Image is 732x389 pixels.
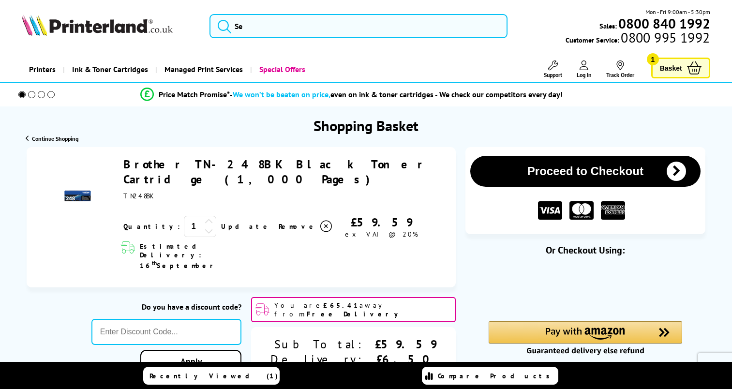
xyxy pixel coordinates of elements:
[544,60,562,78] a: Support
[364,337,436,352] div: £59.59
[577,71,592,78] span: Log In
[274,301,452,318] span: You are away from
[279,219,333,234] a: Delete item from your basket
[270,352,364,367] div: Delivery:
[209,14,508,38] input: Se
[123,157,426,187] a: Brother TN-248BK Black Toner Cartridge (1,000 Pages)
[140,350,241,373] a: Apply
[438,372,555,380] span: Compare Products
[72,57,148,82] span: Ink & Toner Cartridges
[230,90,563,99] div: - even on ink & toner cartridges - We check our competitors every day!
[152,259,157,267] sup: th
[660,61,682,75] span: Basket
[618,15,710,32] b: 0800 840 1992
[149,372,278,380] span: Recently Viewed (1)
[32,135,78,142] span: Continue Shopping
[577,60,592,78] a: Log In
[307,310,403,318] b: Free Delivery
[601,201,625,220] img: American Express
[651,58,710,78] a: Basket 1
[279,222,317,231] span: Remove
[470,156,701,187] button: Proceed to Checkout
[140,242,252,270] span: Estimated Delivery: 16 September
[123,222,180,231] span: Quantity:
[333,215,430,230] div: £59.59
[599,21,617,30] span: Sales:
[123,192,153,200] span: TN248BK
[26,135,78,142] a: Continue Shopping
[647,53,659,65] span: 1
[645,7,710,16] span: Mon - Fri 9:00am - 5:30pm
[221,222,271,231] a: Update
[60,180,94,213] img: Brother TN-248BK Black Toner Cartridge (1,000 Pages)
[22,15,173,36] img: Printerland Logo
[619,33,710,42] span: 0800 995 1992
[143,367,280,385] a: Recently Viewed (1)
[63,57,155,82] a: Ink & Toner Cartridges
[91,302,241,312] div: Do you have a discount code?
[617,19,710,28] a: 0800 840 1992
[566,33,710,45] span: Customer Service:
[5,86,698,103] li: modal_Promise
[323,301,359,310] b: £65.41
[270,337,364,352] div: Sub Total:
[465,244,705,256] div: Or Checkout Using:
[422,367,558,385] a: Compare Products
[489,272,682,305] iframe: PayPal
[159,90,230,99] span: Price Match Promise*
[606,60,634,78] a: Track Order
[544,71,562,78] span: Support
[155,57,250,82] a: Managed Print Services
[345,230,418,239] span: ex VAT @ 20%
[22,57,63,82] a: Printers
[314,116,418,135] h1: Shopping Basket
[364,352,436,367] div: £6.50
[233,90,330,99] span: We won’t be beaten on price,
[489,321,682,355] div: Amazon Pay - Use your Amazon account
[538,201,562,220] img: VISA
[22,15,197,38] a: Printerland Logo
[91,319,241,345] input: Enter Discount Code...
[250,57,313,82] a: Special Offers
[569,201,594,220] img: MASTER CARD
